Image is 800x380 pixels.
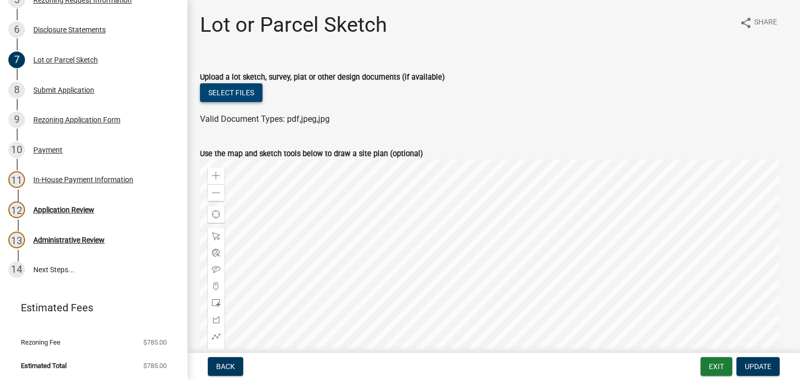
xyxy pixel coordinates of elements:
button: shareShare [731,12,785,33]
div: 6 [8,21,25,38]
div: Find my location [208,206,224,223]
button: Back [208,357,243,376]
div: 9 [8,111,25,128]
div: Zoom out [208,184,224,201]
div: Application Review [33,206,94,213]
span: Update [745,362,771,371]
div: Payment [33,146,63,154]
div: 11 [8,171,25,188]
span: $785.00 [143,362,167,369]
div: Rezoning Application Form [33,116,120,123]
button: Exit [701,357,732,376]
div: 7 [8,52,25,68]
label: Use the map and sketch tools below to draw a site plan (optional) [200,150,423,158]
div: Submit Application [33,86,94,94]
span: Valid Document Types: pdf,jpeg,jpg [200,114,330,124]
div: Administrative Review [33,236,105,244]
i: share [740,17,752,29]
div: 12 [8,201,25,218]
a: Estimated Fees [8,297,171,318]
div: Zoom in [208,168,224,184]
span: $785.00 [143,339,167,346]
span: Estimated Total [21,362,67,369]
button: Select files [200,83,262,102]
h1: Lot or Parcel Sketch [200,12,387,37]
span: Rezoning Fee [21,339,60,346]
div: 10 [8,142,25,158]
div: Lot or Parcel Sketch [33,56,98,64]
span: Back [216,362,235,371]
div: 8 [8,82,25,98]
label: Upload a lot sketch, survey, plat or other design documents (if available) [200,74,445,81]
div: 14 [8,261,25,278]
div: 13 [8,232,25,248]
span: Share [754,17,777,29]
button: Update [736,357,780,376]
div: In-House Payment Information [33,176,133,183]
div: Disclosure Statements [33,26,106,33]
